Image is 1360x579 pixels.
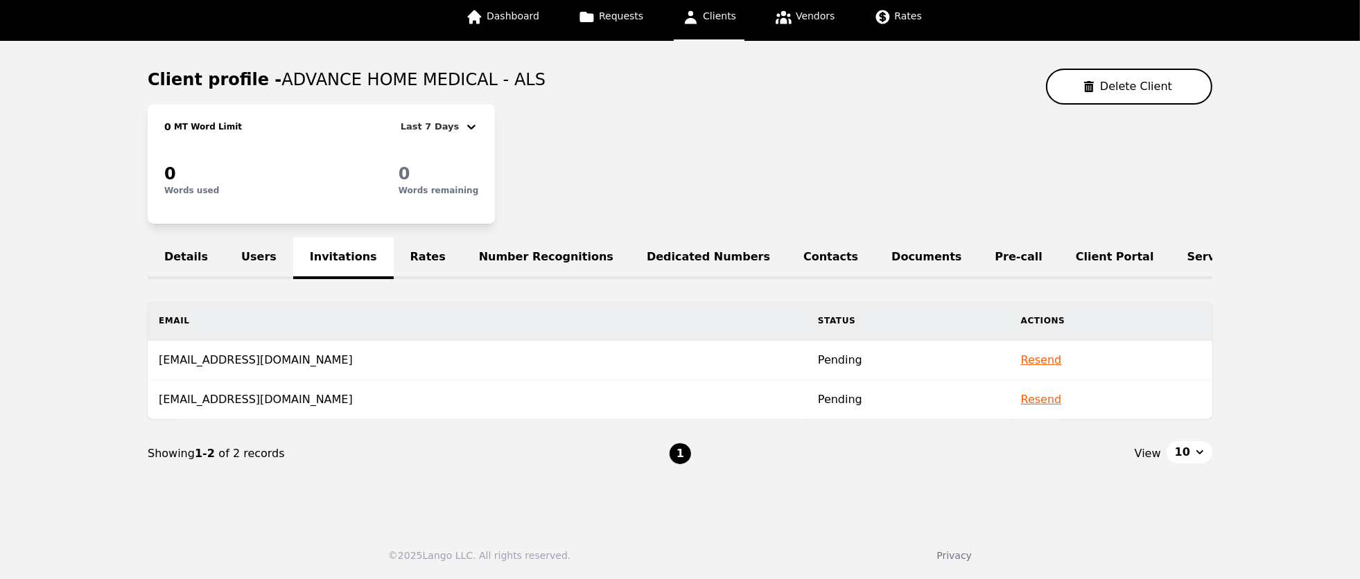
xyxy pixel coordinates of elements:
th: Status [807,301,1010,341]
span: Vendors [796,10,835,21]
a: Service Lines [1171,238,1287,279]
td: [EMAIL_ADDRESS][DOMAIN_NAME] [148,380,807,420]
td: [EMAIL_ADDRESS][DOMAIN_NAME] [148,341,807,380]
a: Details [148,238,225,279]
h2: MT Word Limit [171,121,242,132]
td: Pending [807,380,1010,420]
span: View [1135,445,1161,462]
th: Actions [1010,301,1212,341]
span: ADVANCE HOME MEDICAL - ALS [281,70,546,89]
a: Pre-call [979,238,1059,279]
span: Rates [895,10,922,21]
nav: Page navigation [148,420,1212,488]
div: Showing of 2 records [148,445,669,462]
button: Delete Client [1046,69,1212,105]
a: Number Recognitions [462,238,630,279]
span: 0 [164,164,176,184]
span: 0 [164,121,171,132]
span: 1-2 [195,447,218,460]
a: Dedicated Numbers [630,238,787,279]
div: Last 7 Days [401,118,464,135]
button: Resend [1021,352,1062,368]
span: 0 [399,164,410,184]
a: Client Portal [1059,238,1171,279]
p: Words used [164,185,219,196]
span: Requests [599,10,643,21]
button: 10 [1167,441,1212,463]
h1: Client profile - [148,69,546,91]
span: Clients [703,10,736,21]
div: © 2025 Lango LLC. All rights reserved. [388,549,570,562]
button: Resend [1021,391,1062,408]
a: Users [225,238,293,279]
span: Dashboard [487,10,539,21]
a: Privacy [936,550,972,561]
span: 10 [1175,444,1190,461]
td: Pending [807,341,1010,380]
th: Email [148,301,807,341]
p: Words remaining [399,185,478,196]
a: Contacts [787,238,875,279]
a: Documents [875,238,978,279]
a: Rates [394,238,462,279]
